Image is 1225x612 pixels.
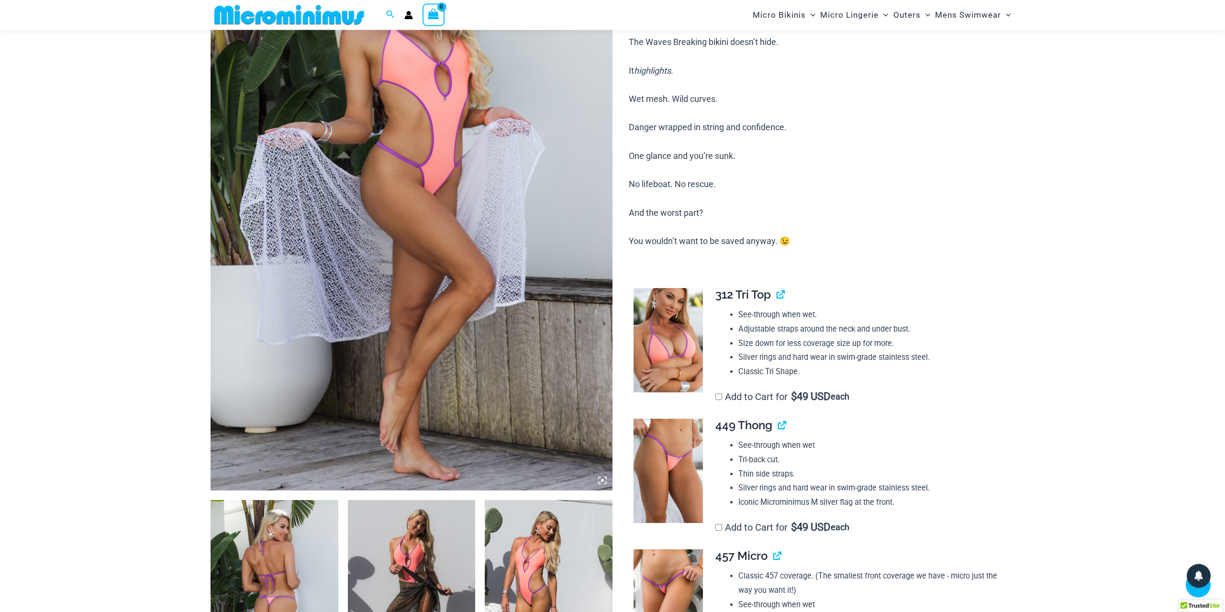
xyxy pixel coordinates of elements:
[738,496,1006,510] li: Iconic Microminimus M silver flag at the front.
[791,391,797,403] span: $
[738,323,1006,337] li: Adjustable straps around the neck and under bust.
[935,3,1001,27] span: Mens Swimwear
[634,66,671,76] i: highlights
[879,3,888,27] span: Menu Toggle
[921,3,930,27] span: Menu Toggle
[715,288,771,302] span: 312 Tri Top
[738,453,1006,467] li: Tri-back cut.
[831,523,849,533] span: each
[715,419,772,433] span: 449 Thong
[423,4,445,26] a: View Shopping Cart, empty
[715,391,850,403] label: Add to Cart for
[715,522,850,534] label: Add to Cart for
[933,3,1013,27] a: Mens SwimwearMenu ToggleMenu Toggle
[738,308,1006,323] li: See-through when wet.
[1001,3,1011,27] span: Menu Toggle
[211,4,368,26] img: MM SHOP LOGO FLAT
[738,337,1006,351] li: Size down for less coverage size up for more.
[818,3,891,27] a: Micro LingerieMenu ToggleMenu Toggle
[715,524,722,531] input: Add to Cart for$49 USD each
[634,289,703,393] img: Wild Card Neon Bliss 312 Top 03
[738,351,1006,365] li: Silver rings and hard wear in swim-grade stainless steel.
[738,481,1006,496] li: Silver rings and hard wear in swim-grade stainless steel.
[753,3,806,27] span: Micro Bikinis
[738,569,1006,598] li: Classic 457 coverage. (The smallest front coverage we have - micro just the way you want it!)
[806,3,815,27] span: Menu Toggle
[820,3,879,27] span: Micro Lingerie
[404,11,413,20] a: Account icon link
[738,439,1006,453] li: See-through when wet
[738,467,1006,482] li: Thin side straps.
[750,3,818,27] a: Micro BikinisMenu ToggleMenu Toggle
[891,3,933,27] a: OutersMenu ToggleMenu Toggle
[893,3,921,27] span: Outers
[791,522,797,534] span: $
[715,394,722,401] input: Add to Cart for$49 USD each
[634,419,703,523] img: Wild Card Neon Bliss 449 Thong 01
[749,1,1014,29] nav: Site Navigation
[715,549,768,563] span: 457 Micro
[791,523,830,533] span: 49 USD
[386,9,395,21] a: Search icon link
[791,392,830,402] span: 49 USD
[738,365,1006,379] li: Classic Tri Shape.
[831,392,849,402] span: each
